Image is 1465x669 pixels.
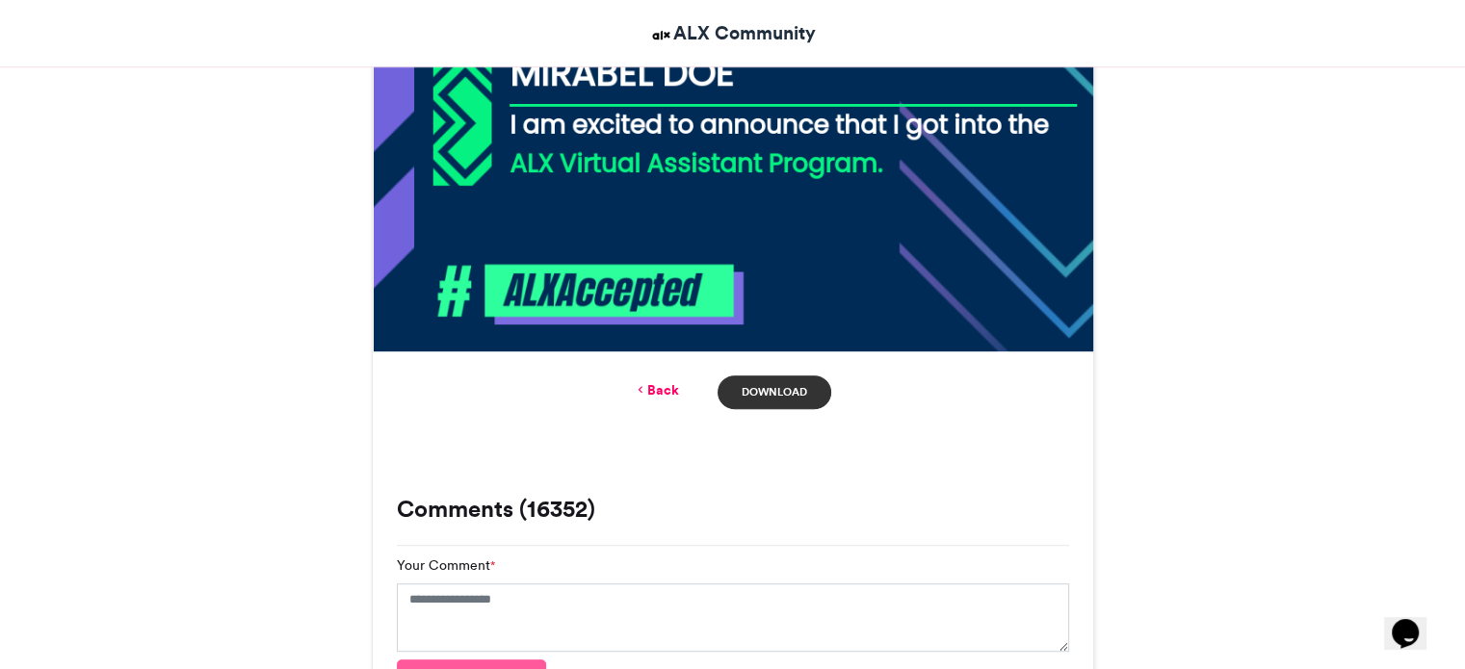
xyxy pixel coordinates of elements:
a: Download [718,375,830,409]
a: ALX Community [649,19,816,47]
img: ALX Community [649,23,673,47]
h3: Comments (16352) [397,498,1069,521]
label: Your Comment [397,555,495,576]
a: Back [634,380,679,400]
iframe: chat widget [1384,592,1446,650]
